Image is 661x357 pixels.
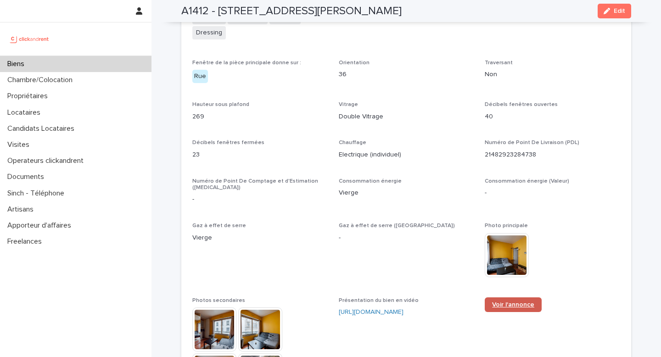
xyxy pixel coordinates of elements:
p: Propriétaires [4,92,55,100]
span: Traversant [485,60,513,66]
p: Candidats Locataires [4,124,82,133]
p: Electrique (individuel) [339,150,474,160]
p: Non [485,70,620,79]
p: 21482923284738 [485,150,620,160]
span: Voir l'annonce [492,301,534,308]
span: Orientation [339,60,370,66]
span: Consommation énergie (Valeur) [485,178,569,184]
span: Photos secondaires [192,298,245,303]
span: Hauteur sous plafond [192,102,249,107]
span: Consommation énergie [339,178,402,184]
p: 36 [339,70,474,79]
p: Locataires [4,108,48,117]
p: - [339,233,474,243]
p: - [485,188,620,198]
p: Sinch - Téléphone [4,189,72,198]
p: - [192,195,328,204]
a: [URL][DOMAIN_NAME] [339,309,403,315]
p: Apporteur d'affaires [4,221,78,230]
span: Fenêtre de la pièce principale donne sur : [192,60,301,66]
p: 269 [192,112,328,122]
p: Documents [4,173,51,181]
p: Freelances [4,237,49,246]
p: Vierge [192,233,328,243]
span: Dressing [192,26,226,39]
h2: A1412 - [STREET_ADDRESS][PERSON_NAME] [181,5,402,18]
span: Gaz à effet de serre ([GEOGRAPHIC_DATA]) [339,223,455,229]
button: Edit [598,4,631,18]
span: Gaz à effet de serre [192,223,246,229]
p: Vierge [339,188,474,198]
span: Vitrage [339,102,358,107]
p: Biens [4,60,32,68]
div: Rue [192,70,208,83]
span: Présentation du bien en vidéo [339,298,419,303]
span: Décibels fenêtres fermées [192,140,264,145]
span: Edit [614,8,625,14]
p: Double Vitrage [339,112,474,122]
span: Décibels fenêtres ouvertes [485,102,558,107]
p: Visites [4,140,37,149]
span: Photo principale [485,223,528,229]
span: Numéro de Point De Comptage et d'Estimation ([MEDICAL_DATA]) [192,178,318,190]
span: Numéro de Point De Livraison (PDL) [485,140,579,145]
span: Chauffage [339,140,366,145]
img: UCB0brd3T0yccxBKYDjQ [7,30,52,48]
p: 40 [485,112,620,122]
p: Artisans [4,205,41,214]
a: Voir l'annonce [485,297,542,312]
p: 23 [192,150,328,160]
p: Operateurs clickandrent [4,156,91,165]
p: Chambre/Colocation [4,76,80,84]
